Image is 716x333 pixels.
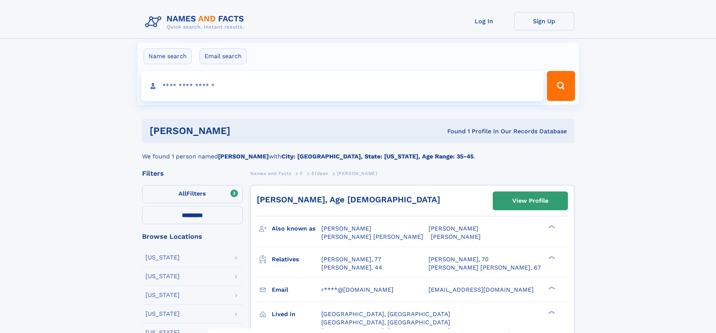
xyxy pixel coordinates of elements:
[145,292,180,298] div: [US_STATE]
[142,12,250,32] img: Logo Names and Facts
[272,283,321,296] h3: Email
[257,195,440,204] a: [PERSON_NAME], Age [DEMOGRAPHIC_DATA]
[428,286,534,293] span: [EMAIL_ADDRESS][DOMAIN_NAME]
[454,12,514,30] a: Log In
[179,190,186,197] span: All
[321,319,450,326] span: [GEOGRAPHIC_DATA], [GEOGRAPHIC_DATA]
[321,264,382,272] a: [PERSON_NAME], 44
[321,310,450,318] span: [GEOGRAPHIC_DATA], [GEOGRAPHIC_DATA]
[312,169,328,178] a: Eldeen
[428,264,541,272] a: [PERSON_NAME] [PERSON_NAME], 67
[431,233,481,240] span: [PERSON_NAME]
[300,171,303,176] span: E
[142,170,243,177] div: Filters
[512,192,548,209] div: View Profile
[142,185,243,203] label: Filters
[493,192,568,210] a: View Profile
[141,71,544,101] input: search input
[337,171,377,176] span: [PERSON_NAME]
[428,225,478,232] span: [PERSON_NAME]
[300,169,303,178] a: E
[144,48,192,64] label: Name search
[145,255,180,261] div: [US_STATE]
[321,233,423,240] span: [PERSON_NAME] [PERSON_NAME]
[145,273,180,279] div: [US_STATE]
[546,310,556,315] div: ❯
[428,255,489,264] a: [PERSON_NAME], 70
[272,222,321,235] h3: Also known as
[142,143,574,161] div: We found 1 person named with .
[339,127,567,136] div: Found 1 Profile In Our Records Database
[547,71,575,101] button: Search Button
[272,308,321,321] h3: Lived in
[321,225,371,232] span: [PERSON_NAME]
[250,169,292,178] a: Names and Facts
[200,48,247,64] label: Email search
[272,253,321,266] h3: Relatives
[321,255,381,264] a: [PERSON_NAME], 77
[142,233,243,240] div: Browse Locations
[145,311,180,317] div: [US_STATE]
[218,153,269,160] b: [PERSON_NAME]
[312,171,328,176] span: Eldeen
[546,255,556,260] div: ❯
[546,225,556,229] div: ❯
[282,153,474,160] b: City: [GEOGRAPHIC_DATA], State: [US_STATE], Age Range: 35-45
[546,285,556,290] div: ❯
[150,126,339,136] h1: [PERSON_NAME]
[514,12,574,30] a: Sign Up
